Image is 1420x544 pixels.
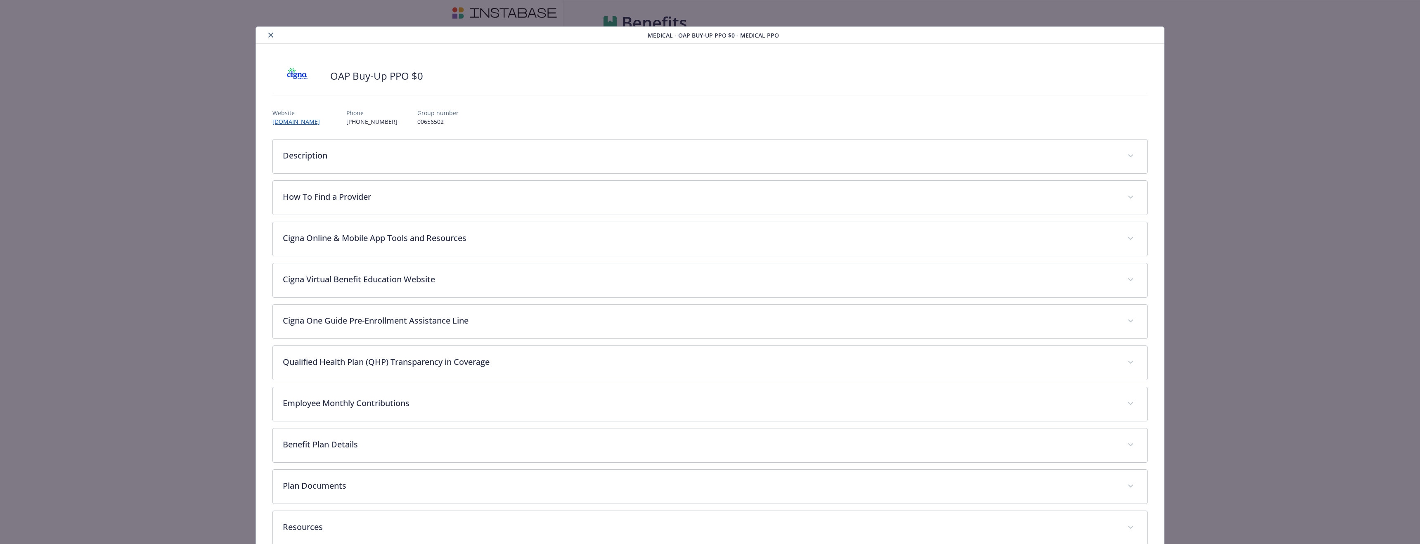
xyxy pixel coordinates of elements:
div: Plan Documents [273,470,1147,504]
p: Benefit Plan Details [283,438,1117,451]
a: [DOMAIN_NAME] [272,118,327,125]
div: Cigna Virtual Benefit Education Website [273,263,1147,297]
div: Employee Monthly Contributions [273,387,1147,421]
p: Qualified Health Plan (QHP) Transparency in Coverage [283,356,1117,368]
p: 00656502 [417,117,459,126]
div: Benefit Plan Details [273,428,1147,462]
p: Employee Monthly Contributions [283,397,1117,409]
div: Cigna One Guide Pre-Enrollment Assistance Line [273,305,1147,338]
p: Cigna One Guide Pre-Enrollment Assistance Line [283,315,1117,327]
div: How To Find a Provider [273,181,1147,215]
div: Cigna Online & Mobile App Tools and Resources [273,222,1147,256]
h2: OAP Buy-Up PPO $0 [330,69,423,83]
div: Qualified Health Plan (QHP) Transparency in Coverage [273,346,1147,380]
p: Resources [283,521,1117,533]
p: Plan Documents [283,480,1117,492]
p: Cigna Virtual Benefit Education Website [283,273,1117,286]
p: Phone [346,109,398,117]
div: Description [273,140,1147,173]
p: Group number [417,109,459,117]
p: Website [272,109,327,117]
p: [PHONE_NUMBER] [346,117,398,126]
p: Description [283,149,1117,162]
p: How To Find a Provider [283,191,1117,203]
span: Medical - OAP Buy-Up PPO $0 - Medical PPO [648,31,779,40]
button: close [266,30,276,40]
img: CIGNA [272,64,322,88]
p: Cigna Online & Mobile App Tools and Resources [283,232,1117,244]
